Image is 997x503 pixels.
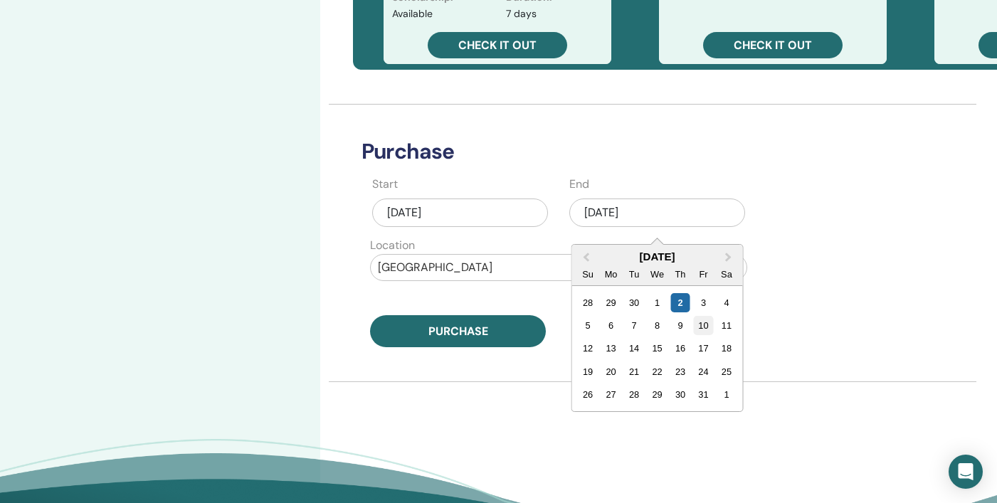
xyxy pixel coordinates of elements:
[717,362,736,381] div: Choose Saturday, October 25th, 2025
[353,139,860,164] h3: Purchase
[670,385,690,404] div: Choose Thursday, October 30th, 2025
[428,32,567,58] a: Check it out
[648,265,667,284] div: We
[579,339,598,358] div: Choose Sunday, October 12th, 2025
[624,265,643,284] div: Tu
[601,339,621,358] div: Choose Monday, October 13th, 2025
[717,293,736,312] div: Choose Saturday, October 4th, 2025
[624,293,643,312] div: Choose Tuesday, September 30th, 2025
[694,265,713,284] div: Fr
[648,293,667,312] div: Choose Wednesday, October 1st, 2025
[694,293,713,312] div: Choose Friday, October 3rd, 2025
[624,362,643,381] div: Choose Tuesday, October 21st, 2025
[717,339,736,358] div: Choose Saturday, October 18th, 2025
[601,316,621,335] div: Choose Monday, October 6th, 2025
[624,385,643,404] div: Choose Tuesday, October 28th, 2025
[370,315,546,347] button: Purchase
[670,265,690,284] div: Th
[717,265,736,284] div: Sa
[579,265,598,284] div: Su
[571,244,744,412] div: Choose Date
[579,385,598,404] div: Choose Sunday, October 26th, 2025
[670,316,690,335] div: Choose Thursday, October 9th, 2025
[717,385,736,404] div: Choose Saturday, November 1st, 2025
[579,316,598,335] div: Choose Sunday, October 5th, 2025
[576,291,738,406] div: Month October, 2025
[694,362,713,381] div: Choose Friday, October 24th, 2025
[734,38,812,53] span: Check it out
[648,362,667,381] div: Choose Wednesday, October 22nd, 2025
[719,246,742,269] button: Next Month
[370,237,415,254] label: Location
[703,32,843,58] a: Check it out
[624,316,643,335] div: Choose Tuesday, October 7th, 2025
[694,339,713,358] div: Choose Friday, October 17th, 2025
[579,362,598,381] div: Choose Sunday, October 19th, 2025
[949,455,983,489] div: Open Intercom Messenger
[648,385,667,404] div: Choose Wednesday, October 29th, 2025
[717,316,736,335] div: Choose Saturday, October 11th, 2025
[648,339,667,358] div: Choose Wednesday, October 15th, 2025
[372,198,548,227] div: [DATE]
[670,293,690,312] div: Choose Thursday, October 2nd, 2025
[601,293,621,312] div: Choose Monday, September 29th, 2025
[574,246,596,269] button: Previous Month
[569,176,589,193] label: End
[392,6,433,21] p: Available
[670,339,690,358] div: Choose Thursday, October 16th, 2025
[624,339,643,358] div: Choose Tuesday, October 14th, 2025
[670,362,690,381] div: Choose Thursday, October 23rd, 2025
[648,316,667,335] div: Choose Wednesday, October 8th, 2025
[458,38,537,53] span: Check it out
[572,250,743,263] div: [DATE]
[601,362,621,381] div: Choose Monday, October 20th, 2025
[372,176,398,193] label: Start
[694,316,713,335] div: Choose Friday, October 10th, 2025
[579,293,598,312] div: Choose Sunday, September 28th, 2025
[601,385,621,404] div: Choose Monday, October 27th, 2025
[694,385,713,404] div: Choose Friday, October 31st, 2025
[569,198,745,227] div: [DATE]
[428,324,488,339] span: Purchase
[506,6,537,21] p: 7 days
[601,265,621,284] div: Mo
